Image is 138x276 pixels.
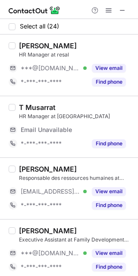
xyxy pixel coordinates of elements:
div: HR Manager at resal [19,51,133,59]
div: Executive Assistant at Family Development Association of Alhassa ([GEOGRAPHIC_DATA]) [19,236,133,244]
div: T Musarrat [19,103,56,112]
button: Reveal Button [92,201,126,210]
button: Reveal Button [92,263,126,271]
span: [EMAIL_ADDRESS][DOMAIN_NAME] [21,188,80,195]
div: [PERSON_NAME] [19,165,77,173]
div: [PERSON_NAME] [19,41,77,50]
span: Email Unavailable [21,126,72,134]
img: ContactOut v5.3.10 [9,5,60,16]
button: Reveal Button [92,64,126,72]
span: ***@[DOMAIN_NAME] [21,249,80,257]
span: Select all (24) [20,23,59,30]
button: Reveal Button [92,249,126,257]
button: Reveal Button [92,78,126,86]
button: Reveal Button [92,187,126,196]
button: Reveal Button [92,139,126,148]
div: HR Manager at [GEOGRAPHIC_DATA] [19,113,133,120]
div: Responsable des ressources humaines at [GEOGRAPHIC_DATA] [19,174,133,182]
span: ***@[DOMAIN_NAME] [21,64,80,72]
div: [PERSON_NAME] [19,226,77,235]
